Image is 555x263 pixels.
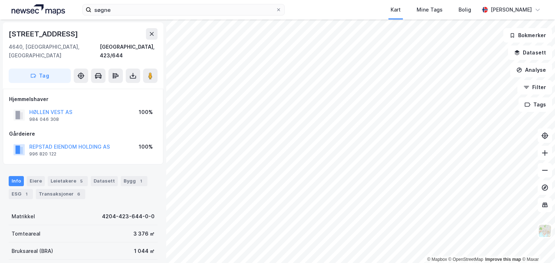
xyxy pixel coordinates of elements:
div: Kontrollprogram for chat [519,228,555,263]
img: logo.a4113a55bc3d86da70a041830d287a7e.svg [12,4,65,15]
div: 996 820 122 [29,151,56,157]
button: Tags [519,97,552,112]
div: Gårdeiere [9,130,157,138]
div: 1 [23,190,30,198]
button: Filter [517,80,552,95]
div: Matrikkel [12,212,35,221]
div: 984 046 308 [29,117,59,122]
div: Transaksjoner [36,189,85,199]
div: 100% [139,143,153,151]
div: 6 [75,190,82,198]
div: 1 [137,177,145,185]
div: 1 044 ㎡ [134,247,155,255]
div: Leietakere [48,176,88,186]
div: Kart [391,5,401,14]
div: Info [9,176,24,186]
div: [PERSON_NAME] [491,5,532,14]
div: ESG [9,189,33,199]
div: 4204-423-644-0-0 [102,212,155,221]
div: Datasett [91,176,118,186]
div: 4640, [GEOGRAPHIC_DATA], [GEOGRAPHIC_DATA] [9,43,100,60]
div: Bolig [459,5,471,14]
div: Mine Tags [417,5,443,14]
div: Tomteareal [12,229,40,238]
iframe: Chat Widget [519,228,555,263]
a: Improve this map [485,257,521,262]
button: Analyse [510,63,552,77]
div: Eiere [27,176,45,186]
div: [STREET_ADDRESS] [9,28,79,40]
a: Mapbox [427,257,447,262]
div: Bygg [121,176,147,186]
input: Søk på adresse, matrikkel, gårdeiere, leietakere eller personer [91,4,276,15]
a: OpenStreetMap [448,257,483,262]
button: Tag [9,69,71,83]
img: Z [538,224,552,238]
div: 100% [139,108,153,117]
div: 3 376 ㎡ [133,229,155,238]
div: Bruksareal (BRA) [12,247,53,255]
div: [GEOGRAPHIC_DATA], 423/644 [100,43,158,60]
div: Hjemmelshaver [9,95,157,104]
button: Datasett [508,45,552,60]
button: Bokmerker [503,28,552,43]
div: 5 [78,177,85,185]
